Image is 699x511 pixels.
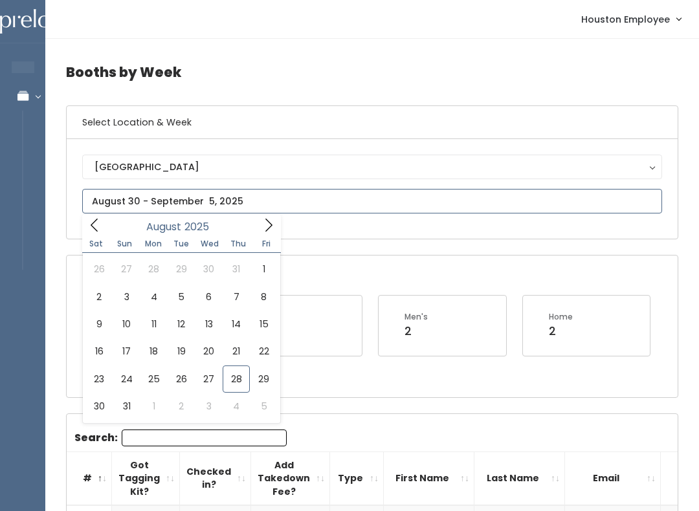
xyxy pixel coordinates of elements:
th: First Name: activate to sort column ascending [384,451,474,505]
div: 2 [549,323,573,340]
div: Men's [405,311,428,323]
div: Home [549,311,573,323]
span: Houston Employee [581,12,670,27]
h4: Booths by Week [66,54,678,90]
span: August 22, 2025 [250,338,277,365]
th: Checked in?: activate to sort column ascending [180,451,251,505]
span: August [146,222,181,232]
span: July 27, 2025 [113,255,140,283]
div: 2 [405,323,428,340]
span: August 2, 2025 [85,283,113,310]
label: Search: [74,429,287,446]
span: Thu [224,240,252,248]
span: Tue [167,240,195,248]
input: Year [181,219,220,235]
span: August 13, 2025 [195,310,223,338]
button: [GEOGRAPHIC_DATA] [82,155,662,179]
span: August 5, 2025 [168,283,195,310]
span: August 12, 2025 [168,310,195,338]
span: August 17, 2025 [113,338,140,365]
span: August 18, 2025 [140,338,168,365]
span: September 1, 2025 [140,393,168,420]
span: August 21, 2025 [223,338,250,365]
span: Fri [252,240,281,248]
span: Mon [139,240,168,248]
span: July 29, 2025 [168,255,195,283]
span: August 27, 2025 [195,365,223,393]
span: August 30, 2025 [85,393,113,420]
a: Houston Employee [568,5,694,33]
input: Search: [122,429,287,446]
span: August 9, 2025 [85,310,113,338]
span: August 23, 2025 [85,365,113,393]
span: August 25, 2025 [140,365,168,393]
span: August 31, 2025 [113,393,140,420]
th: Type: activate to sort column ascending [330,451,384,505]
th: Add Takedown Fee?: activate to sort column ascending [251,451,330,505]
span: Wed [195,240,224,248]
span: August 24, 2025 [113,365,140,393]
input: August 30 - September 5, 2025 [82,189,662,213]
span: September 3, 2025 [195,393,223,420]
span: August 20, 2025 [195,338,223,365]
span: July 30, 2025 [195,255,223,283]
div: [GEOGRAPHIC_DATA] [94,160,650,174]
span: July 26, 2025 [85,255,113,283]
span: August 10, 2025 [113,310,140,338]
span: Sun [111,240,139,248]
span: August 29, 2025 [250,365,277,393]
span: July 28, 2025 [140,255,168,283]
span: July 31, 2025 [223,255,250,283]
span: August 8, 2025 [250,283,277,310]
span: September 5, 2025 [250,393,277,420]
span: August 1, 2025 [250,255,277,283]
span: September 2, 2025 [168,393,195,420]
span: September 4, 2025 [223,393,250,420]
span: August 3, 2025 [113,283,140,310]
span: August 4, 2025 [140,283,168,310]
th: Email: activate to sort column ascending [565,451,661,505]
span: August 16, 2025 [85,338,113,365]
th: #: activate to sort column descending [67,451,112,505]
span: August 6, 2025 [195,283,223,310]
span: August 19, 2025 [168,338,195,365]
span: August 14, 2025 [223,310,250,338]
span: August 7, 2025 [223,283,250,310]
th: Last Name: activate to sort column ascending [474,451,565,505]
h6: Select Location & Week [67,106,678,139]
span: August 15, 2025 [250,310,277,338]
span: August 26, 2025 [168,365,195,393]
th: Got Tagging Kit?: activate to sort column ascending [112,451,180,505]
span: Sat [82,240,111,248]
span: August 11, 2025 [140,310,168,338]
span: August 28, 2025 [223,365,250,393]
